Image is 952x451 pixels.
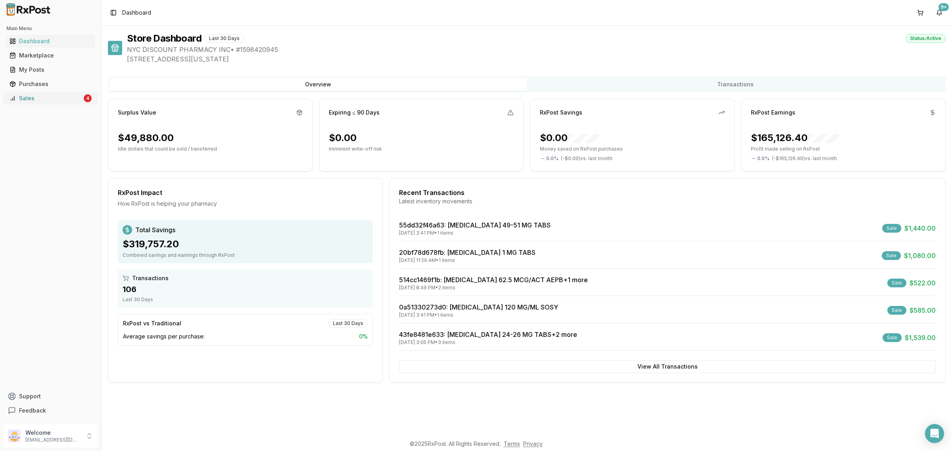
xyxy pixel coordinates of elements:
div: [DATE] 3:41 PM • 1 items [399,312,558,318]
button: 9+ [933,6,946,19]
div: Sale [887,306,906,315]
div: Surplus Value [118,109,156,117]
div: 9+ [939,3,949,11]
div: Latest inventory movements [399,197,936,205]
span: $585.00 [910,306,936,315]
span: 0.0 % [757,155,770,162]
div: Last 30 Days [205,34,244,43]
div: Sale [882,251,901,260]
div: $0.00 [540,132,599,144]
span: ( - $165,126.40 ) vs. last month [772,155,837,162]
button: Marketplace [3,49,98,62]
div: 4 [84,94,92,102]
a: 514cc1469f1b: [MEDICAL_DATA] 62.5 MCG/ACT AEPB+1 more [399,276,588,284]
span: 0.0 % [546,155,559,162]
button: Purchases [3,78,98,90]
h1: Store Dashboard [127,32,202,45]
a: 20bf78d678fb: [MEDICAL_DATA] 1 MG TABS [399,248,535,256]
span: Transactions [132,274,169,282]
button: My Posts [3,63,98,76]
div: RxPost Impact [118,188,373,197]
span: [STREET_ADDRESS][US_STATE] [127,54,946,64]
div: RxPost vs Traditional [123,319,181,327]
button: Overview [109,78,527,91]
a: Dashboard [6,34,95,48]
span: Dashboard [122,9,151,17]
a: Terms [504,440,520,447]
div: [DATE] 11:29 AM • 1 items [399,257,535,264]
div: $0.00 [329,132,357,144]
div: Open Intercom Messenger [925,424,944,443]
button: Sales4 [3,92,98,105]
div: [DATE] 8:49 PM • 2 items [399,285,588,291]
div: RxPost Savings [540,109,582,117]
div: Sale [882,224,901,233]
div: 106 [123,284,368,295]
span: $1,080.00 [904,251,936,260]
span: Feedback [19,407,46,415]
span: 0 % [359,333,368,340]
a: My Posts [6,63,95,77]
a: Purchases [6,77,95,91]
p: Money saved on RxPost purchases [540,146,725,152]
a: Privacy [523,440,543,447]
img: RxPost Logo [3,3,54,16]
span: Average savings per purchase: [123,333,205,340]
div: Combined savings and earnings through RxPost [123,252,368,258]
nav: breadcrumb [122,9,151,17]
p: Idle dollars that could be sold / transferred [118,146,303,152]
span: ( - $0.00 ) vs. last month [561,155,612,162]
span: $1,440.00 [904,224,936,233]
p: Profit made selling on RxPost [751,146,936,152]
p: Imminent write-off risk [329,146,514,152]
div: Purchases [10,80,92,88]
a: 43fe8481e633: [MEDICAL_DATA] 24-26 MG TABS+2 more [399,331,577,338]
div: Status: Active [906,34,946,43]
button: Feedback [3,403,98,418]
span: NYC DISCOUNT PHARMACY INC • # 1598420945 [127,45,946,54]
div: $319,757.20 [123,238,368,250]
div: RxPost Earnings [751,109,795,117]
span: $1,539.00 [905,333,936,342]
div: How RxPost is helping your pharmacy [118,200,373,208]
div: Sale [883,333,902,342]
div: Last 30 Days [123,296,368,303]
h2: Main Menu [6,25,95,32]
p: Welcome [25,429,81,437]
div: Sale [887,279,906,287]
div: Last 30 Days [328,319,368,328]
div: [DATE] 3:41 PM • 1 items [399,230,551,236]
a: Sales4 [6,91,95,105]
div: Marketplace [10,52,92,59]
button: View All Transactions [399,360,936,373]
button: Support [3,389,98,403]
span: Total Savings [135,225,175,235]
div: $49,880.00 [118,132,174,144]
div: [DATE] 3:05 PM • 3 items [399,339,577,346]
a: Marketplace [6,48,95,63]
div: My Posts [10,66,92,74]
div: Sales [10,94,82,102]
div: $165,126.40 [751,132,839,144]
img: User avatar [8,430,21,442]
div: Expiring ≤ 90 Days [329,109,380,117]
div: Dashboard [10,37,92,45]
div: Recent Transactions [399,188,936,197]
button: Dashboard [3,35,98,48]
span: $522.00 [910,278,936,288]
a: 55dd32f46a63: [MEDICAL_DATA] 49-51 MG TABS [399,221,551,229]
button: Transactions [527,78,944,91]
p: [EMAIL_ADDRESS][DOMAIN_NAME] [25,437,81,443]
a: 0a51330273d0: [MEDICAL_DATA] 120 MG/ML SOSY [399,303,558,311]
